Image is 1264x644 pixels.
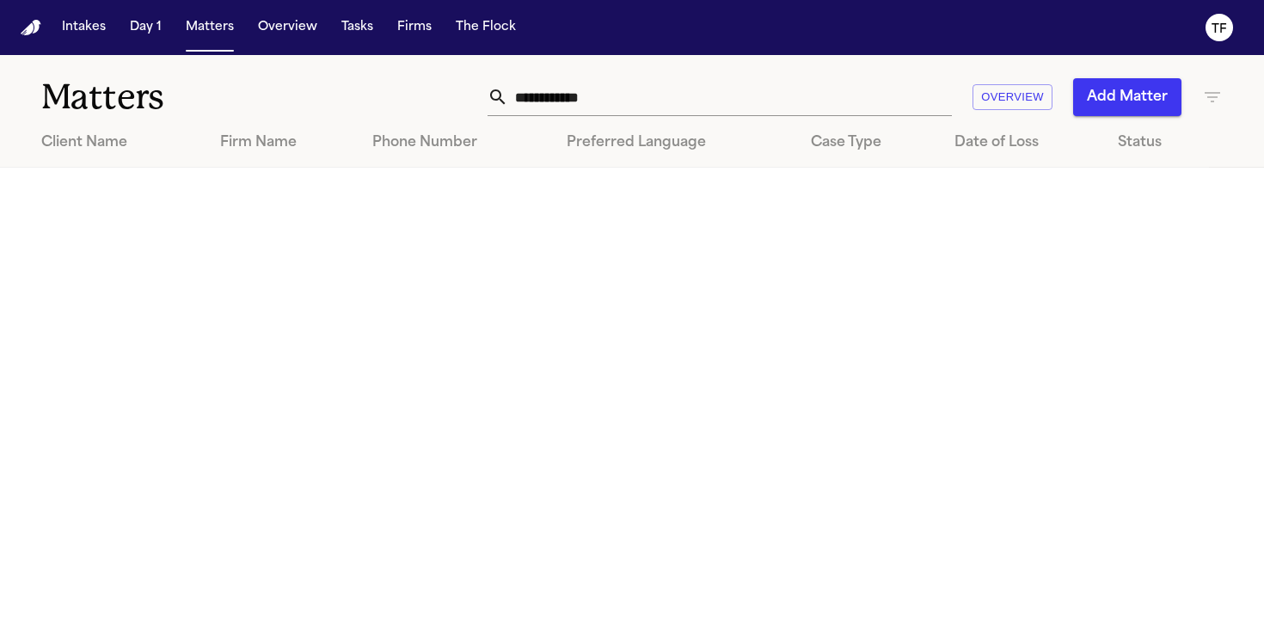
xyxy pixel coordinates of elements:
a: Home [21,20,41,36]
button: Intakes [55,12,113,43]
div: Phone Number [372,132,539,153]
h1: Matters [41,76,369,119]
button: Matters [179,12,241,43]
div: Client Name [41,132,193,153]
img: Finch Logo [21,20,41,36]
button: Overview [973,84,1052,111]
button: Day 1 [123,12,169,43]
div: Firm Name [220,132,345,153]
text: TF [1212,23,1227,35]
div: Status [1118,132,1195,153]
div: Case Type [811,132,927,153]
button: The Flock [449,12,523,43]
button: Tasks [334,12,380,43]
button: Add Matter [1073,78,1181,116]
div: Preferred Language [567,132,783,153]
div: Date of Loss [954,132,1090,153]
button: Overview [251,12,324,43]
button: Firms [390,12,439,43]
